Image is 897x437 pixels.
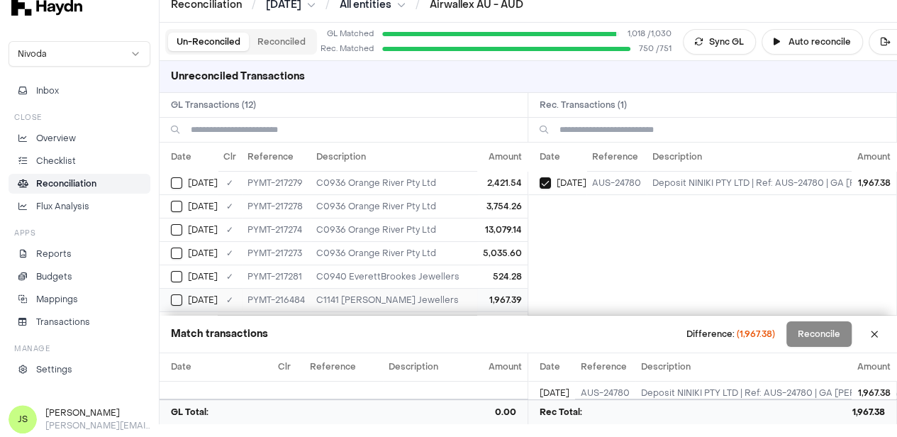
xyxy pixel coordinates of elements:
td: 524.28 [477,265,528,288]
th: Date [528,353,575,382]
p: Settings [36,363,72,376]
span: 750 / 751 [639,43,672,55]
button: Auto reconcile [762,29,863,55]
p: Mappings [36,293,78,306]
th: Amount [477,143,528,171]
th: Date [528,143,586,171]
a: Reports [9,244,150,264]
h3: Match transactions [171,327,268,341]
h2: Rec. Transactions ( 1 ) [528,93,896,117]
td: ✓ [218,241,242,265]
td: PYMT-216484 [242,288,311,311]
span: JS [9,405,37,433]
td: PYMT-217279 [242,171,311,194]
span: 0.00 [495,406,516,419]
button: Select GL transaction 8303544 [171,177,182,189]
th: Reference [242,143,311,171]
span: Inbox [36,84,59,97]
p: Reconciliation [36,177,96,190]
div: Difference: [686,328,775,341]
td: AUS-24780 [586,171,647,194]
th: Reference [586,143,647,171]
td: C1477 Simon Curwood Jewellers [311,311,496,335]
p: Flux Analysis [36,200,89,213]
a: Checklist [9,151,150,171]
button: Inbox [9,81,150,101]
td: ✓ [218,218,242,241]
th: Clr [264,353,304,382]
th: Amount [852,143,896,171]
p: Transactions [36,316,90,328]
td: 5,035.60 [477,241,528,265]
td: C0940 EverettBrookes Jewellers [311,265,496,288]
td: C0936 Orange River Pty Ltd [311,218,496,241]
h3: Unreconciled Transactions [160,61,316,92]
td: 2,421.54 [477,171,528,194]
td: PYMT-217274 [242,218,311,241]
span: [DATE] [188,177,218,189]
p: Checklist [36,155,76,167]
h3: Close [14,112,42,123]
td: C0936 Orange River Pty Ltd [311,194,496,218]
span: Rec Total: [540,406,582,419]
td: 13,079.14 [477,218,528,241]
span: [DATE] [188,248,218,259]
th: Date [160,353,264,382]
button: Select GL transaction 8303542 [171,224,182,236]
span: [DATE] [188,294,218,306]
td: ✓ [218,171,242,194]
td: C0936 Orange River Pty Ltd [311,171,496,194]
span: GL Total: [171,406,208,419]
button: Sync GL [683,29,756,55]
th: Date [160,143,218,171]
th: Amount [462,353,528,382]
td: PYMT-217281 [242,265,311,288]
button: Reconciled [249,33,314,51]
td: C0936 Orange River Pty Ltd [311,241,496,265]
span: 1,967.38 [852,406,885,419]
td: ✓ [218,288,242,311]
h2: GL Transactions ( 12 ) [160,93,528,117]
h3: [PERSON_NAME] [45,406,150,419]
th: Description [311,143,496,171]
td: ✓ [218,265,242,288]
span: [DATE] [540,387,569,399]
a: Budgets [9,267,150,287]
span: [DATE] [188,201,218,212]
td: 1,967.39 [477,288,528,311]
span: [DATE] [557,177,586,189]
div: Rec. Matched [317,43,374,55]
th: Clr [218,143,242,171]
a: Transactions [9,312,150,332]
span: (1,967.38) [737,328,775,340]
p: [PERSON_NAME][EMAIL_ADDRESS][DOMAIN_NAME] [45,419,150,432]
button: Un-Reconciled [168,33,249,51]
span: GL Matched [317,28,374,40]
button: Select GL transaction 8303546 [171,271,182,282]
td: 1,967.38 [852,382,896,405]
p: Reports [36,248,72,260]
th: Amount [852,353,896,382]
button: Select GL transaction 8303541 [171,248,182,259]
td: PYMT-217280 [242,311,311,335]
td: ✓ [218,194,242,218]
p: Budgets [36,270,72,283]
th: Reference [304,353,383,382]
a: Mappings [9,289,150,309]
button: Select GL transaction 8303543 [171,201,182,212]
td: 3,754.26 [477,194,528,218]
th: Description [383,353,462,382]
h3: Apps [14,228,35,238]
th: Reference [575,353,635,382]
span: 1,018 / 1,030 [628,28,672,40]
a: Flux Analysis [9,197,150,216]
a: Overview [9,128,150,148]
td: AUS-24780 [575,382,635,405]
span: [DATE] [188,224,218,236]
td: 1,967.38 [852,171,896,194]
td: PYMT-217273 [242,241,311,265]
button: Select reconciliation transaction 38845 [540,177,551,189]
td: C1141 Matthews Jewellers [311,288,496,311]
a: Reconciliation [9,174,150,194]
td: 1,917.78 [477,311,528,335]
